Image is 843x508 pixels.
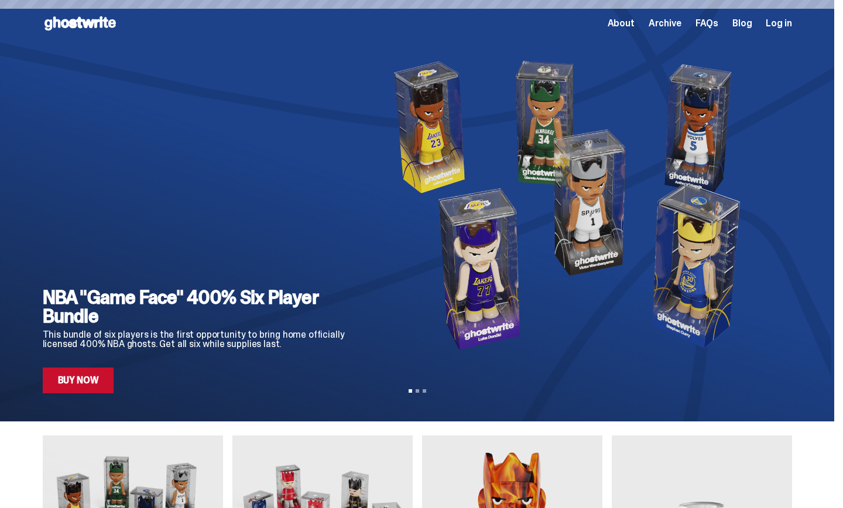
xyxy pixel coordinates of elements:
[732,19,752,28] a: Blog
[766,19,791,28] a: Log in
[695,19,718,28] a: FAQs
[43,288,355,325] h2: NBA "Game Face" 400% Six Player Bundle
[649,19,681,28] a: Archive
[43,368,114,393] a: Buy Now
[409,389,412,393] button: View slide 1
[373,47,773,363] img: NBA "Game Face" 400% Six Player Bundle
[608,19,635,28] a: About
[43,330,355,349] p: This bundle of six players is the first opportunity to bring home officially licensed 400% NBA gh...
[423,389,426,393] button: View slide 3
[416,389,419,393] button: View slide 2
